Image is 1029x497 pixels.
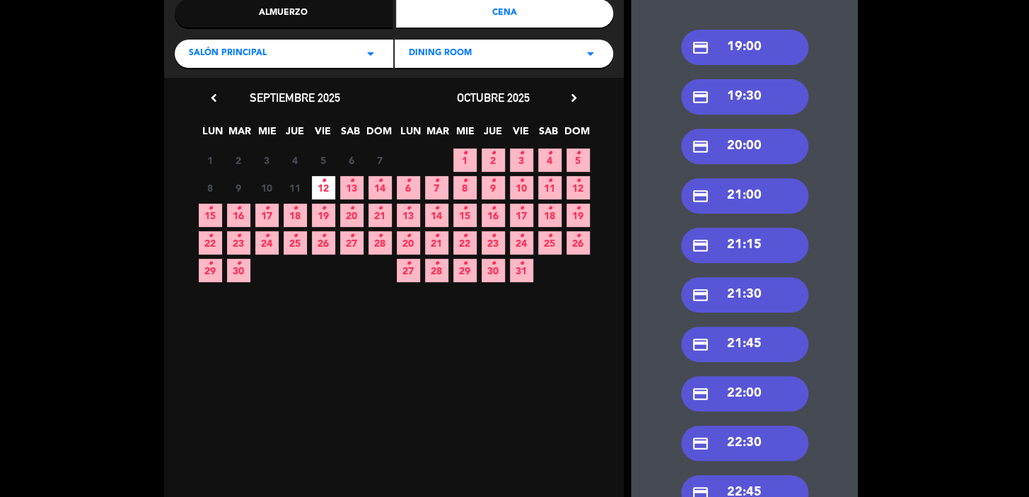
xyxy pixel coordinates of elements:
i: • [491,252,496,275]
span: 19 [566,204,590,227]
i: • [406,252,411,275]
i: • [547,170,552,192]
span: 28 [425,259,448,282]
div: 21:00 [681,178,808,214]
span: 18 [538,204,562,227]
i: • [378,197,383,220]
span: 11 [538,176,562,199]
i: • [519,142,524,165]
i: • [434,225,439,247]
span: 4 [538,148,562,172]
span: 6 [340,148,364,172]
i: • [463,170,467,192]
span: 15 [453,204,477,227]
i: credit_card [692,39,709,57]
i: • [349,170,354,192]
span: 17 [510,204,533,227]
div: 20:00 [681,129,808,164]
div: 19:00 [681,30,808,65]
span: 19 [312,204,335,227]
span: MAR [426,123,450,146]
i: • [208,225,213,247]
span: 20 [397,231,420,255]
span: septiembre 2025 [250,90,340,105]
span: 26 [312,231,335,255]
span: 31 [510,259,533,282]
span: 21 [425,231,448,255]
i: • [378,170,383,192]
span: MAR [228,123,252,146]
span: 29 [453,259,477,282]
span: 1 [453,148,477,172]
span: 6 [397,176,420,199]
i: • [434,170,439,192]
i: • [406,225,411,247]
i: credit_card [692,187,709,205]
i: • [491,225,496,247]
span: LUN [201,123,224,146]
i: credit_card [692,435,709,452]
span: 8 [199,176,222,199]
i: • [264,225,269,247]
span: LUN [399,123,422,146]
span: 3 [510,148,533,172]
span: 1 [199,148,222,172]
span: JUE [284,123,307,146]
i: • [463,197,467,220]
span: MIE [256,123,279,146]
span: 21 [368,204,392,227]
i: arrow_drop_down [362,45,379,62]
div: 22:00 [681,376,808,411]
span: 24 [510,231,533,255]
span: VIE [311,123,335,146]
span: 13 [340,176,364,199]
i: • [434,197,439,220]
i: • [293,225,298,247]
div: 21:45 [681,327,808,362]
span: 28 [368,231,392,255]
span: 12 [566,176,590,199]
i: credit_card [692,88,709,106]
span: 2 [482,148,505,172]
span: 10 [255,176,279,199]
i: • [434,252,439,275]
div: 22:30 [681,426,808,461]
span: 25 [538,231,562,255]
span: 16 [482,204,505,227]
i: • [208,197,213,220]
i: • [463,225,467,247]
span: 13 [397,204,420,227]
i: credit_card [692,138,709,156]
span: 25 [284,231,307,255]
i: • [406,197,411,220]
i: • [519,170,524,192]
span: 14 [425,204,448,227]
span: 16 [227,204,250,227]
span: 7 [425,176,448,199]
i: • [519,197,524,220]
span: 9 [482,176,505,199]
i: • [491,170,496,192]
i: • [293,197,298,220]
span: 27 [340,231,364,255]
i: • [547,225,552,247]
span: VIE [509,123,533,146]
span: 20 [340,204,364,227]
i: • [349,197,354,220]
span: JUE [482,123,505,146]
i: • [463,252,467,275]
div: 19:30 [681,79,808,115]
span: 23 [227,231,250,255]
span: 24 [255,231,279,255]
span: 14 [368,176,392,199]
div: 21:15 [681,228,808,263]
span: DOM [366,123,390,146]
span: 26 [566,231,590,255]
i: chevron_right [566,90,581,105]
span: 3 [255,148,279,172]
i: chevron_left [207,90,221,105]
i: • [349,225,354,247]
i: • [547,142,552,165]
span: 10 [510,176,533,199]
i: credit_card [692,336,709,353]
